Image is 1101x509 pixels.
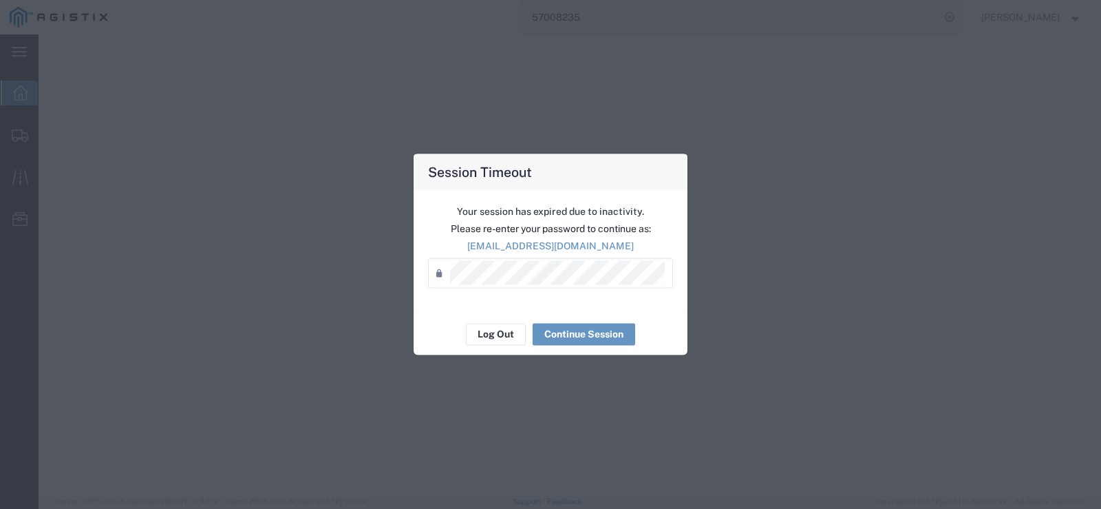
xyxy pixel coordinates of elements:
p: Please re-enter your password to continue as: [428,221,673,236]
p: [EMAIL_ADDRESS][DOMAIN_NAME] [428,238,673,253]
button: Continue Session [533,323,635,345]
button: Log Out [466,323,526,345]
p: Your session has expired due to inactivity. [428,204,673,218]
h4: Session Timeout [428,161,532,181]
